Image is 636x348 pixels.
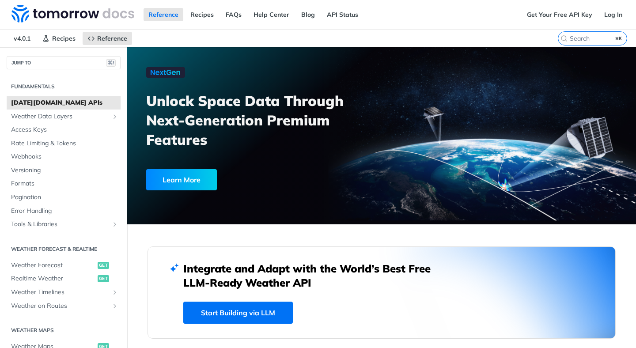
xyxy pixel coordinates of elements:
[106,59,116,67] span: ⌘/
[7,164,121,177] a: Versioning
[613,34,625,43] kbd: ⌘K
[97,34,127,42] span: Reference
[221,8,246,21] a: FAQs
[7,137,121,150] a: Rate Limiting & Tokens
[11,152,118,161] span: Webhooks
[7,83,121,91] h2: Fundamentals
[98,275,109,282] span: get
[11,261,95,270] span: Weather Forecast
[7,96,121,110] a: [DATE][DOMAIN_NAME] APIs
[11,98,118,107] span: [DATE][DOMAIN_NAME] APIs
[38,32,80,45] a: Recipes
[599,8,627,21] a: Log In
[11,288,109,297] span: Weather Timelines
[7,110,121,123] a: Weather Data LayersShow subpages for Weather Data Layers
[560,35,568,42] svg: Search
[249,8,294,21] a: Help Center
[11,274,95,283] span: Realtime Weather
[7,272,121,285] a: Realtime Weatherget
[7,177,121,190] a: Formats
[11,5,134,23] img: Tomorrow.io Weather API Docs
[52,34,76,42] span: Recipes
[11,179,118,188] span: Formats
[7,150,121,163] a: Webhooks
[98,262,109,269] span: get
[185,8,219,21] a: Recipes
[7,245,121,253] h2: Weather Forecast & realtime
[9,32,35,45] span: v4.0.1
[322,8,363,21] a: API Status
[11,220,109,229] span: Tools & Libraries
[7,218,121,231] a: Tools & LibrariesShow subpages for Tools & Libraries
[7,259,121,272] a: Weather Forecastget
[111,303,118,310] button: Show subpages for Weather on Routes
[11,139,118,148] span: Rate Limiting & Tokens
[144,8,183,21] a: Reference
[146,169,217,190] div: Learn More
[296,8,320,21] a: Blog
[111,113,118,120] button: Show subpages for Weather Data Layers
[146,91,391,149] h3: Unlock Space Data Through Next-Generation Premium Features
[7,191,121,204] a: Pagination
[183,302,293,324] a: Start Building via LLM
[7,299,121,313] a: Weather on RoutesShow subpages for Weather on Routes
[83,32,132,45] a: Reference
[7,326,121,334] h2: Weather Maps
[7,56,121,69] button: JUMP TO⌘/
[111,221,118,228] button: Show subpages for Tools & Libraries
[11,193,118,202] span: Pagination
[146,169,342,190] a: Learn More
[11,302,109,310] span: Weather on Routes
[146,67,185,78] img: NextGen
[183,261,444,290] h2: Integrate and Adapt with the World’s Best Free LLM-Ready Weather API
[111,289,118,296] button: Show subpages for Weather Timelines
[522,8,597,21] a: Get Your Free API Key
[7,286,121,299] a: Weather TimelinesShow subpages for Weather Timelines
[7,123,121,136] a: Access Keys
[11,125,118,134] span: Access Keys
[11,112,109,121] span: Weather Data Layers
[11,207,118,216] span: Error Handling
[7,204,121,218] a: Error Handling
[11,166,118,175] span: Versioning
